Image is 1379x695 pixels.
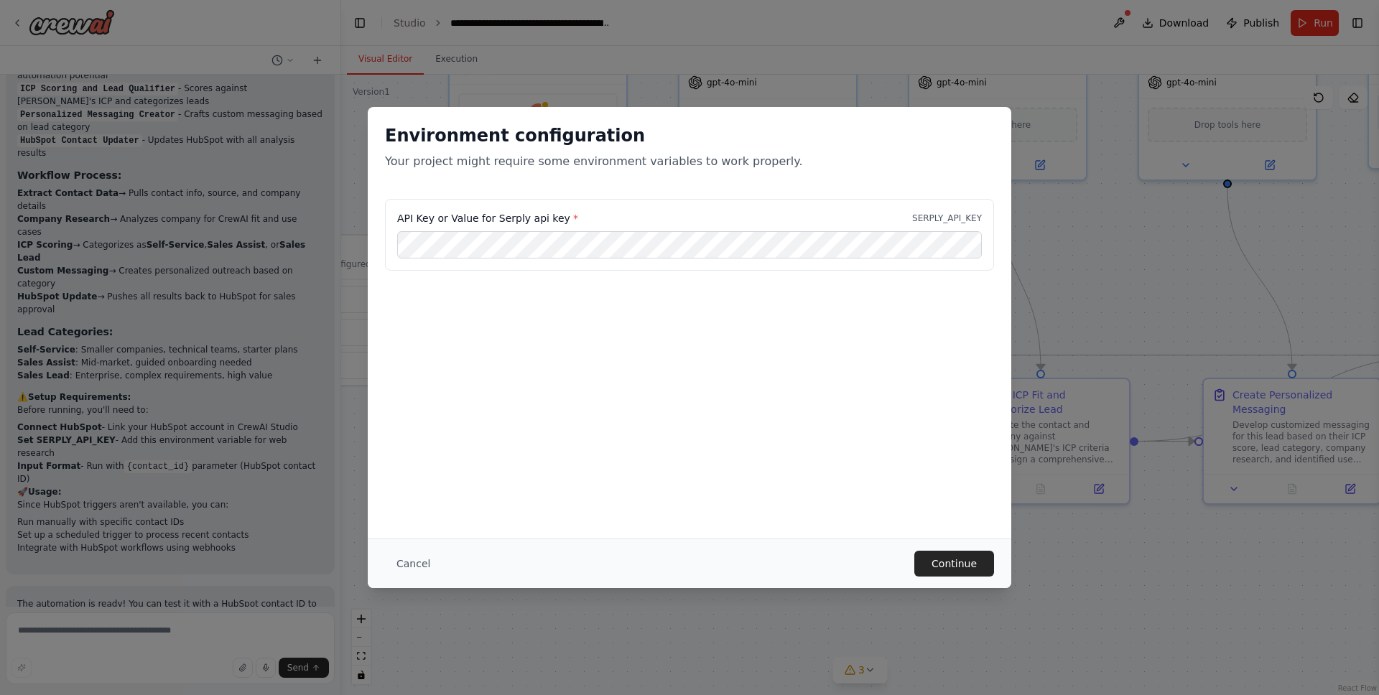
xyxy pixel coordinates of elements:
[385,124,994,147] h2: Environment configuration
[385,153,994,170] p: Your project might require some environment variables to work properly.
[385,551,442,577] button: Cancel
[914,551,994,577] button: Continue
[912,213,982,224] p: SERPLY_API_KEY
[397,211,578,225] label: API Key or Value for Serply api key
